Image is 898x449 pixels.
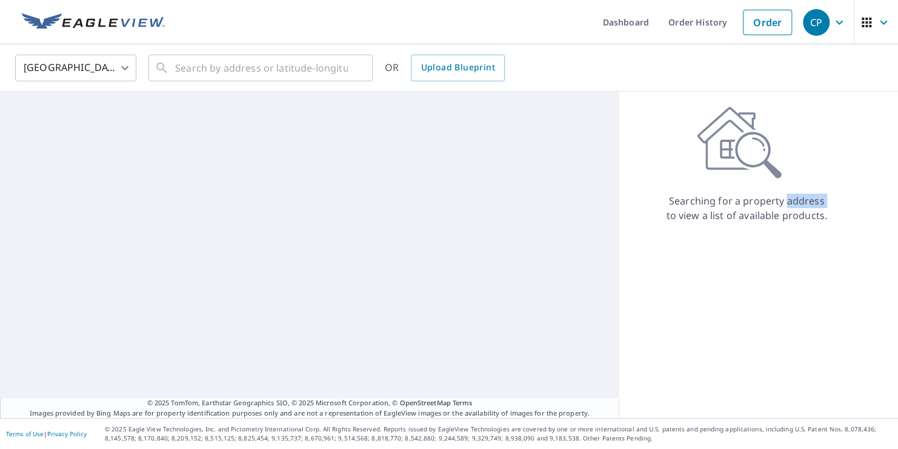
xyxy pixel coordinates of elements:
a: Terms of Use [6,430,44,438]
a: Order [743,10,792,35]
input: Search by address or latitude-longitude [175,51,348,85]
a: Terms [453,398,473,407]
p: © 2025 Eagle View Technologies, Inc. and Pictometry International Corp. All Rights Reserved. Repo... [105,425,892,443]
div: OR [385,55,505,81]
span: © 2025 TomTom, Earthstar Geographics SIO, © 2025 Microsoft Corporation, © [147,398,473,408]
div: CP [803,9,830,36]
a: Upload Blueprint [411,55,504,81]
a: Privacy Policy [47,430,87,438]
p: Searching for a property address to view a list of available products. [665,194,828,223]
p: | [6,430,87,437]
img: EV Logo [22,13,165,32]
a: OpenStreetMap [399,398,450,407]
div: [GEOGRAPHIC_DATA] [15,51,136,85]
span: Upload Blueprint [421,60,494,75]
